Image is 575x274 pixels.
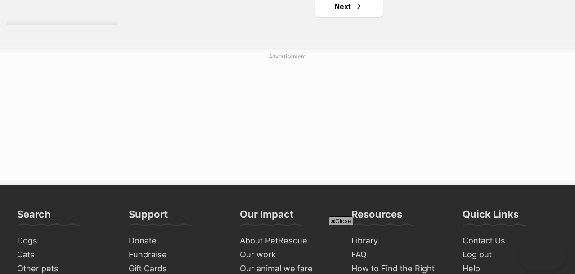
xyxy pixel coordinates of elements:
[329,216,353,225] span: Close
[459,248,562,262] a: Log out
[463,208,519,226] h3: Quick Links
[240,208,293,226] h3: Our Impact
[129,208,168,226] h3: Support
[351,208,402,226] h3: Resources
[13,248,116,262] a: Cats
[519,243,566,270] iframe: Help Scout Beacon - Open
[459,234,562,248] a: Contact Us
[17,208,51,226] h3: Search
[69,64,506,176] iframe: Advertisement
[124,229,451,270] iframe: Advertisement
[13,234,116,248] a: Dogs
